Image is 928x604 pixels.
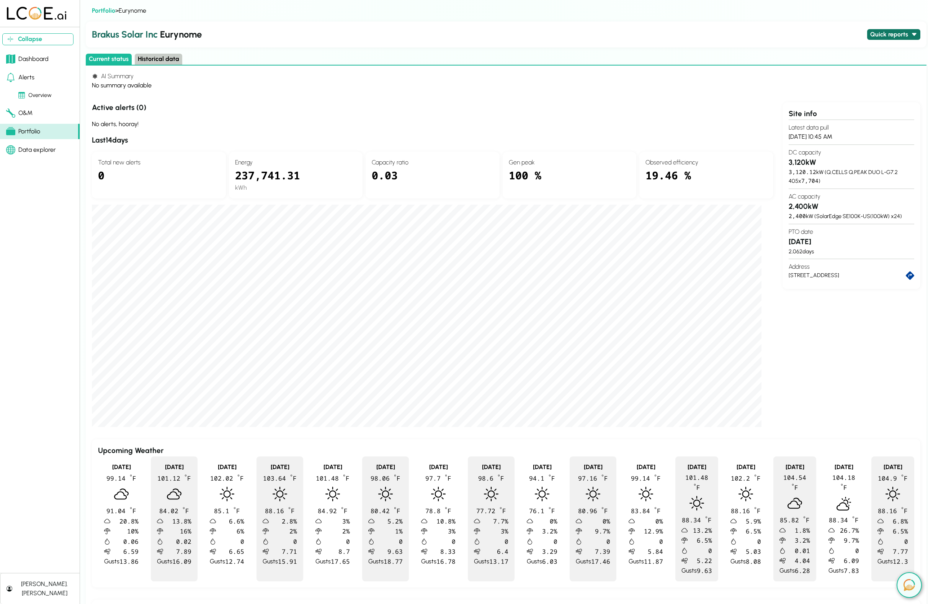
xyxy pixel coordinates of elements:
div: Gusts [779,566,810,575]
div: 88.16 F [730,506,761,515]
sup: º [791,482,794,489]
div: [DATE] [104,463,139,472]
span: 16.09 [172,557,191,566]
span: 0 [427,537,456,546]
sup: º [129,506,132,512]
h4: Observed efficiency [645,158,767,167]
div: 101.48 F [681,473,712,492]
div: 88.16 F [263,506,297,515]
div: [DATE] [527,463,557,472]
div: 76.1 F [527,506,557,515]
span: 7.89 [163,547,191,556]
button: Collapse [2,33,74,45]
div: [DATE] [315,463,350,472]
div: Overview [18,91,52,100]
div: 20.8 % [110,517,139,526]
div: 91.04 F [104,506,139,515]
div: 88.34 F [681,515,712,525]
sup: º [233,506,236,512]
div: 104.18 F [828,473,859,492]
span: 8.7 [322,547,350,556]
div: [DATE] [368,463,403,472]
span: 13.86 [119,557,139,566]
span: 3.2 % [786,536,810,545]
h4: Capacity ratio [372,158,493,167]
span: 6.09 [835,556,859,565]
h3: 3,120 kW [789,157,914,168]
span: 7.83 [844,566,859,575]
span: 6.4 [480,547,508,556]
div: 99.14 F [104,473,139,483]
span: 7.77 [884,547,908,556]
sup: º [394,473,397,480]
span: 0 [216,537,244,546]
div: 84.02 F [157,506,191,515]
span: 9.7 % [835,536,859,545]
span: 0 [737,537,761,546]
span: 2 % [269,527,297,536]
h3: Active alerts ( 0 ) [92,102,773,113]
span: 6.28 [795,566,810,575]
span: 0.01 [786,546,810,555]
h4: Gen peak [509,158,631,167]
div: [DATE] [730,463,761,472]
a: Portfolio [92,7,115,14]
span: 0 [269,537,297,546]
span: 13.17 [489,557,508,566]
div: [DATE] [576,463,610,472]
h3: Upcoming Weather [98,445,914,456]
div: 84.92 F [315,506,350,515]
span: 17.46 [591,557,610,566]
h4: AC capacity [789,192,914,201]
span: 6 % [216,527,244,536]
span: 6.5 % [737,527,761,536]
span: 6.5 % [688,536,712,545]
div: 102.2 F [730,473,761,483]
div: 83.84 F [629,506,663,515]
h4: Total new alerts [98,158,220,167]
div: 19.46 % [645,167,767,192]
sup: º [444,473,448,480]
span: 0 [582,537,610,546]
sup: º [290,473,293,480]
sup: º [343,473,346,480]
h3: [DATE] [789,236,914,248]
sup: º [705,515,708,522]
span: 24 [894,213,900,220]
span: 0 [884,537,908,546]
sup: º [754,506,757,512]
div: Gusts [263,557,297,566]
span: 0 [322,537,350,546]
div: > Eurynome [92,6,920,15]
sup: º [182,506,185,512]
sup: º [901,473,904,480]
h4: Energy [235,158,357,167]
sup: º [548,473,551,480]
span: 16.78 [436,557,456,566]
div: Gusts [730,557,761,566]
div: 80.42 F [368,506,403,515]
span: 5.22 [688,556,712,565]
span: 0 [374,537,403,546]
span: 3,120.12 [789,168,816,176]
div: 1.8 % [786,526,810,535]
span: 17.65 [331,557,350,566]
div: 100 % [509,167,631,192]
sup: º [803,515,806,522]
sup: º [654,473,657,480]
sup: º [184,473,187,480]
span: 0.06 [110,537,139,546]
div: Gusts [315,557,350,566]
div: 98.6 F [474,473,508,483]
sup: º [497,473,500,480]
div: 0 % [582,517,610,526]
sup: º [394,506,397,512]
h4: DC capacity [789,148,914,157]
div: Gusts [629,557,663,566]
div: kW ( Q.CELLS Q.PEAK DUO L-G7.2 405 x ) [789,168,914,185]
div: [DATE] [474,463,508,472]
sup: º [693,482,696,489]
div: 237,741.31 [235,167,357,183]
div: 5.2 % [374,517,403,526]
sup: º [601,473,604,480]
